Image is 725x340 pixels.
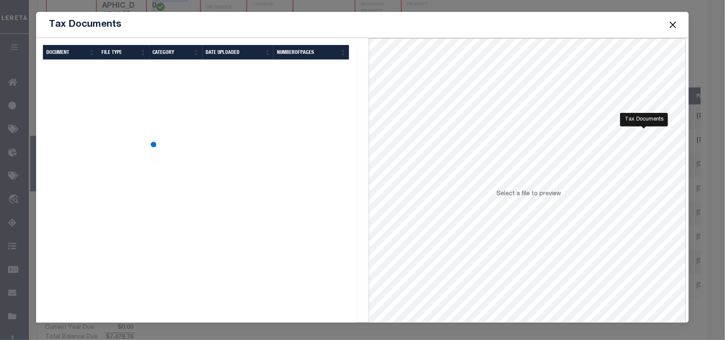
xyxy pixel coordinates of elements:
[496,191,561,197] span: Select a file to preview
[49,19,121,31] h5: Tax Documents
[43,45,98,60] th: DOCUMENT
[274,45,349,60] th: NumberOfPages
[98,45,150,60] th: FILE TYPE
[203,45,274,60] th: Date Uploaded
[150,45,203,60] th: CATEGORY
[620,113,668,126] div: Tax Documents
[667,19,678,30] button: Close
